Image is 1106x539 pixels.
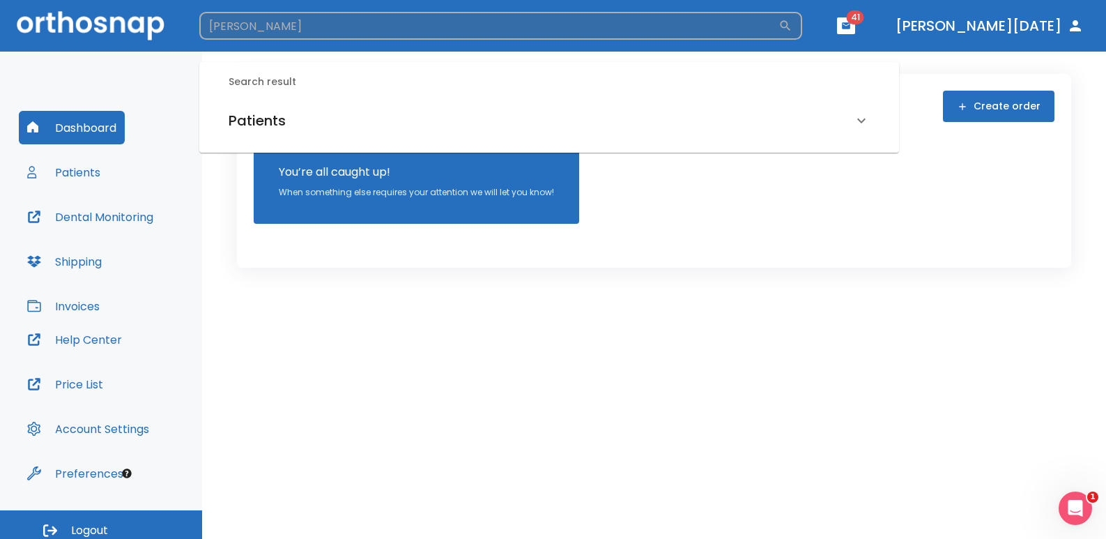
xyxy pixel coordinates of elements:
button: Account Settings [19,412,158,446]
button: [PERSON_NAME][DATE] [890,13,1089,38]
input: Search by Patient Name or Case # [199,12,778,40]
button: Shipping [19,245,110,278]
div: Patients [212,101,886,140]
h6: Search result [229,75,886,90]
button: Price List [19,367,112,401]
span: 1 [1087,492,1098,503]
span: 41 [847,10,864,24]
button: Patients [19,155,109,189]
button: Preferences [19,457,132,490]
div: Tooltip anchor [121,467,133,480]
span: Logout [71,523,108,538]
img: Orthosnap [17,11,164,40]
p: When something else requires your attention we will let you know! [279,186,554,199]
button: Invoices [19,289,108,323]
iframe: Intercom live chat [1059,492,1092,525]
p: You’re all caught up! [279,164,554,181]
button: Create order [943,91,1054,122]
button: Dashboard [19,111,125,144]
button: Dental Monitoring [19,200,162,234]
button: Help Center [19,323,130,356]
h6: Patients [229,109,286,132]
